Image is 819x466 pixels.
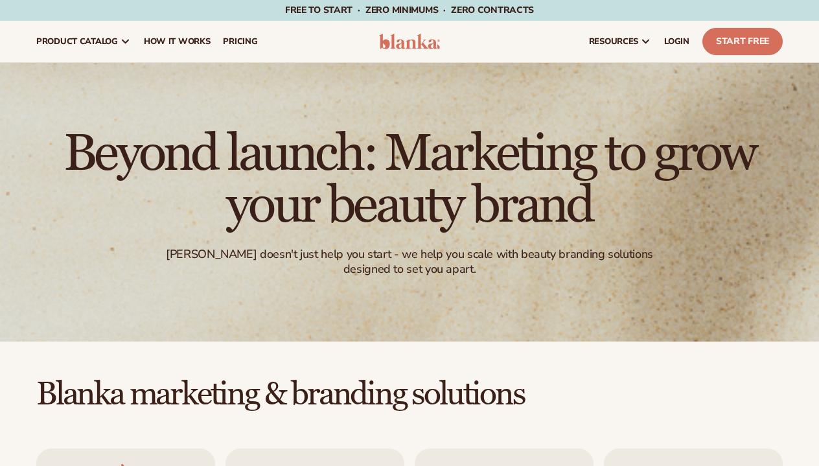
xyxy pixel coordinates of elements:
[664,36,689,47] span: LOGIN
[223,36,257,47] span: pricing
[658,21,696,62] a: LOGIN
[702,28,783,55] a: Start Free
[30,21,137,62] a: product catalog
[379,34,440,49] img: logo
[285,4,534,16] span: Free to start · ZERO minimums · ZERO contracts
[36,36,118,47] span: product catalog
[137,21,217,62] a: How It Works
[144,36,211,47] span: How It Works
[143,247,675,277] div: [PERSON_NAME] doesn't just help you start - we help you scale with beauty branding solutions desi...
[589,36,638,47] span: resources
[53,128,766,231] h1: Beyond launch: Marketing to grow your beauty brand
[583,21,658,62] a: resources
[216,21,264,62] a: pricing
